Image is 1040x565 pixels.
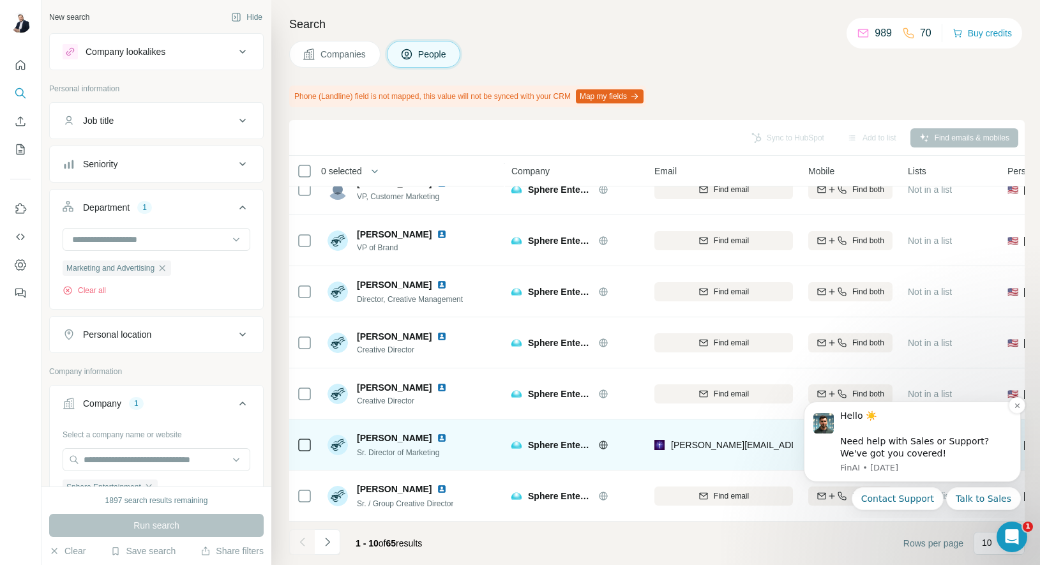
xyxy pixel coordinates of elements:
button: Use Surfe on LinkedIn [10,197,31,220]
h2: Status Surfe [26,226,229,239]
img: LinkedIn logo [437,331,447,342]
button: Hide [222,8,271,27]
div: Select a company name or website [63,424,250,441]
button: Company1 [50,388,263,424]
span: Creative Director [357,395,452,407]
button: Find both [808,231,893,250]
button: Feedback [10,282,31,305]
button: Clear all [63,285,106,296]
button: Find email [654,333,793,352]
button: Find email [654,486,793,506]
div: Profile image for Miranda [174,20,199,46]
img: Avatar [328,333,348,353]
div: Ask a questionAI Agent and team can help [13,335,243,384]
div: Close [220,20,243,43]
span: Find both [852,184,884,195]
img: Logo of Sphere Entertainment [511,491,522,501]
span: 65 [386,538,396,548]
p: 10 [982,536,992,549]
img: Avatar [328,486,348,506]
div: Company lookalikes [86,45,165,58]
div: 1 [137,202,152,213]
button: Find email [654,384,793,403]
button: My lists [10,138,31,161]
button: Enrich CSV [10,110,31,133]
img: Logo of Sphere Entertainment [511,236,522,246]
img: Profile image for Christian [125,20,151,46]
span: 🇺🇸 [1007,388,1018,400]
span: [PERSON_NAME] [357,381,432,394]
span: [PERSON_NAME] [357,432,432,444]
span: Sphere Entertainment [66,481,141,493]
span: of [379,538,386,548]
div: Ask a question [26,346,214,359]
div: All services are online [26,275,229,289]
button: Find both [808,282,893,301]
span: [PERSON_NAME][EMAIL_ADDRESS][PERSON_NAME][DOMAIN_NAME] [671,440,970,450]
span: Find both [852,388,884,400]
span: results [356,538,422,548]
img: Avatar [328,384,348,404]
span: Rows per page [903,537,963,550]
button: Quick start [10,54,31,77]
span: Company [511,165,550,177]
span: Sr. / Group Creative Director [357,499,453,508]
span: Sr. Director of Marketing [357,448,439,457]
img: Logo of Sphere Entertainment [511,389,522,399]
button: Search [10,82,31,105]
button: Find email [654,180,793,199]
span: Not in a list [908,185,952,195]
button: Map my fields [576,89,644,103]
span: Find email [714,235,749,246]
button: Find both [808,384,893,403]
span: Sphere Entertainment [528,183,592,196]
span: Find both [852,337,884,349]
button: Find email [654,282,793,301]
div: Phone (Landline) field is not mapped, this value will not be synced with your CRM [289,86,646,107]
span: Find email [714,286,749,298]
img: LinkedIn logo [437,229,447,239]
button: Help [170,398,255,449]
img: Avatar [328,435,348,455]
span: People [418,48,448,61]
span: 🇺🇸 [1007,183,1018,196]
p: 989 [875,26,892,41]
span: VP of Brand [357,242,452,253]
span: Find email [714,337,749,349]
div: 1897 search results remaining [105,495,208,506]
span: 1 [1023,522,1033,532]
button: Personal location [50,319,263,350]
span: Not in a list [908,389,952,399]
button: Find both [808,180,893,199]
button: Find both [808,333,893,352]
img: Avatar [328,179,348,200]
span: Sphere Entertainment [528,439,592,451]
img: Logo of Sphere Entertainment [511,287,522,297]
span: [PERSON_NAME] [357,330,432,343]
span: Companies [320,48,367,61]
span: 1 - 10 [356,538,379,548]
img: LinkedIn logo [437,382,447,393]
p: Company information [49,366,264,377]
p: Personal information [49,83,264,94]
span: VP, Customer Marketing [357,191,452,202]
span: Find email [714,490,749,502]
div: New search [49,11,89,23]
span: Creative Director [357,344,452,356]
span: Not in a list [908,236,952,246]
div: Job title [83,114,114,127]
span: [PERSON_NAME] [357,278,432,291]
iframe: Intercom live chat [997,522,1027,552]
span: Find email [714,388,749,400]
p: How can we help? [26,177,230,199]
button: Navigate to next page [315,529,340,555]
img: Avatar [10,13,31,33]
img: Logo of Sphere Entertainment [511,440,522,450]
span: Not in a list [908,287,952,297]
span: Mobile [808,165,834,177]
